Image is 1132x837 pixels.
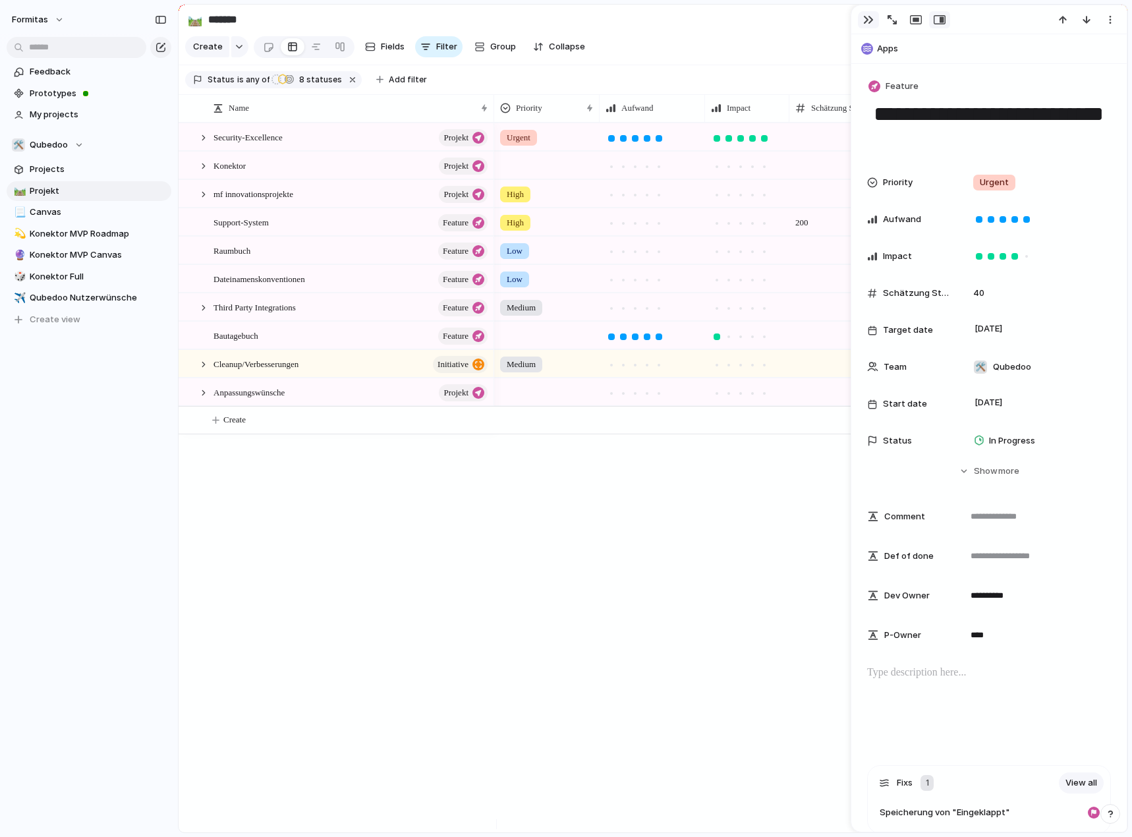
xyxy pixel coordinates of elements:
span: Schätzung Stunden [883,287,951,300]
span: Target date [883,324,933,337]
span: Add filter [389,74,427,86]
a: 🔮Konektor MVP Canvas [7,245,171,265]
div: 🛠️ [974,361,987,374]
button: Add filter [368,71,435,89]
button: 🔮 [12,248,25,262]
span: Feature [443,327,468,345]
div: 💫 [14,226,23,241]
a: Feedback [7,62,171,82]
button: isany of [235,72,272,87]
span: more [998,465,1019,478]
span: Projects [30,163,167,176]
span: Def of done [884,550,934,563]
div: 🔮 [14,248,23,263]
button: Fields [360,36,410,57]
span: Qubedoo [993,361,1031,374]
span: High [507,188,524,201]
span: Third Party Integrations [213,299,296,314]
span: Feature [443,299,468,317]
button: Feature [438,243,488,260]
span: Feature [443,214,468,232]
span: Filter [436,40,457,53]
button: Create view [7,310,171,330]
button: ✈️ [12,291,25,304]
span: Anpassungswünsche [213,384,285,399]
span: Formitas [12,13,48,26]
span: Priority [516,101,542,115]
span: Prototypes [30,87,167,100]
button: Feature [438,214,488,231]
span: Low [507,245,523,258]
span: Fields [381,40,405,53]
a: 💫Konektor MVP Roadmap [7,224,171,244]
div: 🛠️ [12,138,25,152]
span: Feature [886,80,919,93]
button: Feature [438,271,488,288]
span: initiative [438,355,468,374]
button: Feature [866,77,922,96]
span: Status [208,74,235,86]
button: 🛠️Qubedoo [7,135,171,155]
div: ✈️ [14,291,23,306]
span: Impact [727,101,750,115]
button: 💫 [12,227,25,241]
a: 🎲Konektor Full [7,267,171,287]
span: Cleanup/Verbesserungen [213,356,298,371]
span: [DATE] [971,395,1006,411]
span: Speicherung von "Eingeklappt" [880,806,1010,819]
span: Name [229,101,249,115]
button: Collapse [528,36,590,57]
span: Group [490,40,516,53]
span: Schätzung Stunden [811,101,877,115]
a: My projects [7,105,171,125]
span: mf innovationsprojekte [213,186,293,201]
span: Bautagebuch [213,328,258,343]
span: Show [974,465,998,478]
span: Create [223,413,246,426]
span: Urgent [507,131,530,144]
span: Konektor MVP Roadmap [30,227,167,241]
div: 🎲 [14,269,23,284]
div: 🛤️Projekt [7,181,171,201]
button: Create [185,36,229,57]
button: 🛤️ [184,9,206,30]
span: Qubedoo Nutzerwünsche [30,291,167,304]
span: Create view [30,313,80,326]
span: My projects [30,108,167,121]
span: Feedback [30,65,167,78]
button: Formitas [6,9,71,30]
span: Create [193,40,223,53]
span: 8 [295,74,306,84]
span: In Progress [989,434,1035,447]
span: any of [244,74,269,86]
button: Apps [857,38,1121,59]
a: ✈️Qubedoo Nutzerwünsche [7,288,171,308]
button: Projekt [439,129,488,146]
button: 📃 [12,206,25,219]
span: Medium [507,301,536,314]
span: is [237,74,244,86]
a: 📃Canvas [7,202,171,222]
span: Apps [877,42,1121,55]
span: Comment [884,510,925,523]
span: statuses [295,74,342,86]
span: Status [883,434,912,447]
div: 1 [920,775,934,791]
div: 🛤️ [188,11,202,28]
span: Security-Excellence [213,129,283,144]
button: Projekt [439,186,488,203]
span: Aufwand [621,101,653,115]
span: Feature [443,242,468,260]
span: Projekt [443,185,468,204]
button: Projekt [439,384,488,401]
span: Dev Owner [884,589,930,602]
button: Projekt [439,158,488,175]
span: Medium [507,358,536,371]
span: Canvas [30,206,167,219]
button: Feature [438,328,488,345]
span: Fixs [897,776,913,790]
